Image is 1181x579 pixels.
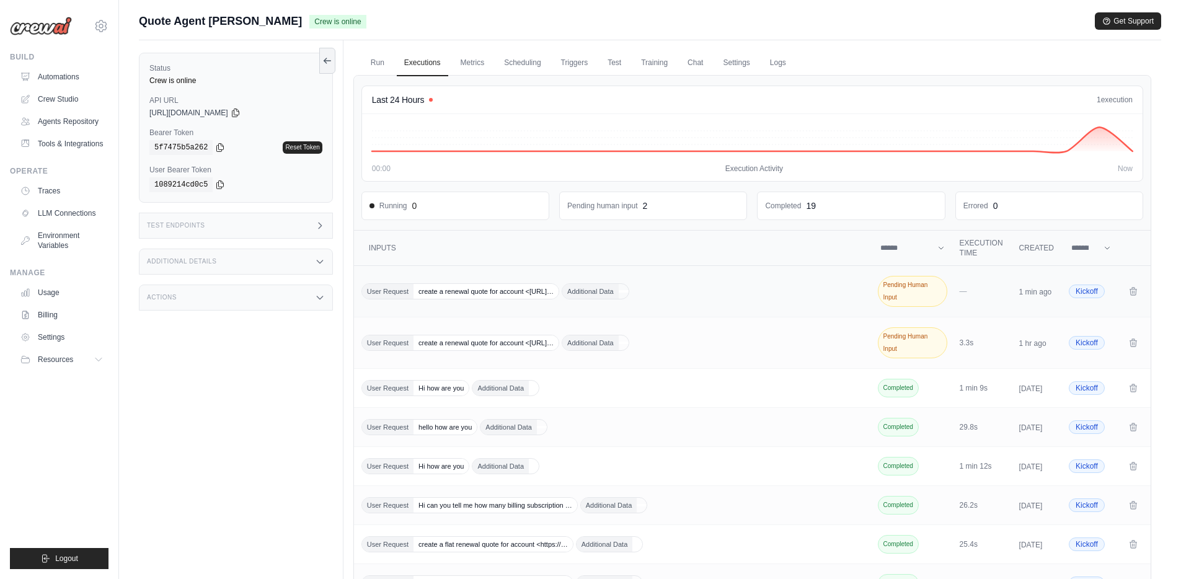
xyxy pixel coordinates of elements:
span: User Request [362,284,414,299]
a: Triggers [554,50,596,76]
button: Get Support [1095,12,1161,30]
time: [DATE] [1019,384,1043,393]
span: Kickoff [1069,285,1105,298]
time: 1 hr ago [1019,339,1046,348]
th: Created [1012,231,1061,266]
div: Manage [10,268,108,278]
span: Running [369,201,407,211]
div: Crew is online [149,76,322,86]
span: Kickoff [1069,537,1105,551]
img: Logo [10,17,72,35]
span: Additional Data [562,335,619,350]
time: [DATE] [1019,502,1043,510]
th: Inputs [354,231,873,266]
span: 00:00 [372,164,391,174]
h3: Additional Details [147,258,216,265]
span: Completed [878,379,919,397]
span: Completed [878,535,919,554]
div: execution [1097,95,1133,105]
span: Kickoff [1069,381,1105,395]
a: Scheduling [497,50,548,76]
div: 1 min 9s [960,383,1004,393]
time: [DATE] [1019,423,1043,432]
div: Build [10,52,108,62]
a: Crew Studio [15,89,108,109]
time: 1 min ago [1019,288,1052,296]
a: Agents Repository [15,112,108,131]
span: Pending Human Input [878,327,947,358]
span: — [960,287,967,296]
span: create a flat renewal quote for account <https://… [414,537,573,552]
div: 0 [412,200,417,212]
div: 2 [643,200,648,212]
a: Run [363,50,392,76]
span: Hi how are you [414,381,469,396]
span: Kickoff [1069,459,1105,473]
button: Resources [15,350,108,369]
a: Executions [397,50,448,76]
span: User Request [362,381,414,396]
span: Additional Data [581,498,637,513]
th: Execution Time [952,231,1012,266]
span: create a renewal quote for account <[URL]… [414,284,559,299]
a: Logs [763,50,794,76]
span: User Request [362,335,414,350]
span: User Request [362,498,414,513]
div: 25.4s [960,539,1004,549]
span: Kickoff [1069,420,1105,434]
a: Training [634,50,675,76]
a: Environment Variables [15,226,108,255]
a: Settings [15,327,108,347]
a: Usage [15,283,108,303]
label: User Bearer Token [149,165,322,175]
dd: Errored [963,201,988,211]
div: 1 min 12s [960,461,1004,471]
span: Pending Human Input [878,276,947,307]
span: Logout [55,554,78,564]
span: Quote Agent [PERSON_NAME] [139,12,302,30]
span: Additional Data [562,284,619,299]
span: Completed [878,457,919,475]
a: Reset Token [283,141,322,154]
a: Chat [680,50,710,76]
span: Crew is online [309,15,366,29]
label: Bearer Token [149,128,322,138]
span: Additional Data [480,420,537,435]
span: Now [1118,164,1133,174]
div: Chat Widget [1119,519,1181,579]
label: Status [149,63,322,73]
span: 1 [1097,95,1101,104]
code: 5f7475b5a262 [149,140,213,155]
button: Logout [10,548,108,569]
h3: Test Endpoints [147,222,205,229]
dd: Pending human input [567,201,637,211]
dd: Completed [765,201,801,211]
a: Metrics [453,50,492,76]
div: 3.3s [960,338,1004,348]
span: User Request [362,459,414,474]
h3: Actions [147,294,177,301]
span: User Request [362,537,414,552]
div: Operate [10,166,108,176]
span: Hi can you tell me how many billing subscription … [414,498,577,513]
span: Completed [878,418,919,436]
a: Traces [15,181,108,201]
span: Additional Data [472,459,529,474]
label: API URL [149,95,322,105]
code: 1089214cd0c5 [149,177,213,192]
span: Execution Activity [725,164,783,174]
div: 19 [806,200,816,212]
span: Additional Data [577,537,633,552]
span: create a renewal quote for account <[URL]… [414,335,559,350]
a: LLM Connections [15,203,108,223]
time: [DATE] [1019,541,1043,549]
span: Completed [878,496,919,515]
a: Billing [15,305,108,325]
span: Hi how are you [414,459,469,474]
span: Kickoff [1069,336,1105,350]
span: Kickoff [1069,498,1105,512]
span: [URL][DOMAIN_NAME] [149,108,228,118]
a: Settings [715,50,757,76]
div: 29.8s [960,422,1004,432]
span: Additional Data [472,381,529,396]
